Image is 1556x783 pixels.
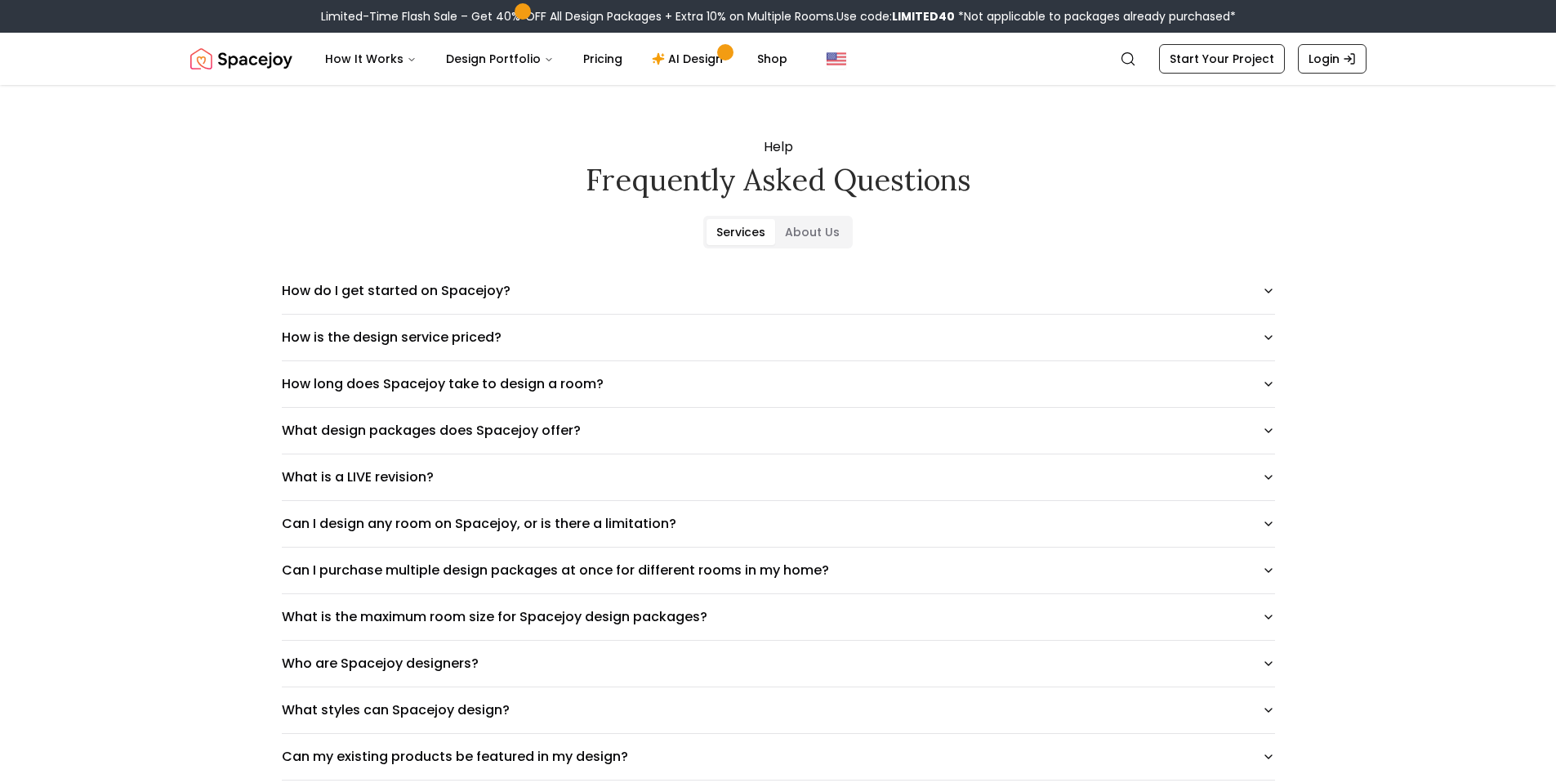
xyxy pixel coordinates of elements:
button: Design Portfolio [433,43,567,75]
a: Pricing [570,43,635,75]
a: AI Design [639,43,741,75]
img: United States [827,49,846,69]
span: *Not applicable to packages already purchased* [955,8,1236,25]
nav: Main [312,43,800,75]
img: Spacejoy Logo [190,43,292,75]
div: Help [203,137,1353,196]
button: Services [707,219,775,245]
button: What design packages does Spacejoy offer? [282,408,1275,454]
button: What is the maximum room size for Spacejoy design packages? [282,594,1275,640]
a: Spacejoy [190,43,292,75]
h2: Frequently asked questions [203,163,1353,196]
nav: Global [190,33,1367,85]
button: Can I design any room on Spacejoy, or is there a limitation? [282,501,1275,547]
button: Who are Spacejoy designers? [282,641,1275,687]
button: What styles can Spacejoy design? [282,687,1275,733]
button: How do I get started on Spacejoy? [282,268,1275,314]
button: How is the design service priced? [282,315,1275,360]
button: How long does Spacejoy take to design a room? [282,361,1275,407]
a: Start Your Project [1159,44,1285,74]
a: Login [1298,44,1367,74]
a: Shop [744,43,800,75]
b: LIMITED40 [892,8,955,25]
button: About Us [775,219,849,245]
div: Limited-Time Flash Sale – Get 40% OFF All Design Packages + Extra 10% on Multiple Rooms. [321,8,1236,25]
span: Use code: [836,8,955,25]
button: Can my existing products be featured in my design? [282,734,1275,780]
button: What is a LIVE revision? [282,454,1275,500]
button: How It Works [312,43,430,75]
button: Can I purchase multiple design packages at once for different rooms in my home? [282,548,1275,593]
